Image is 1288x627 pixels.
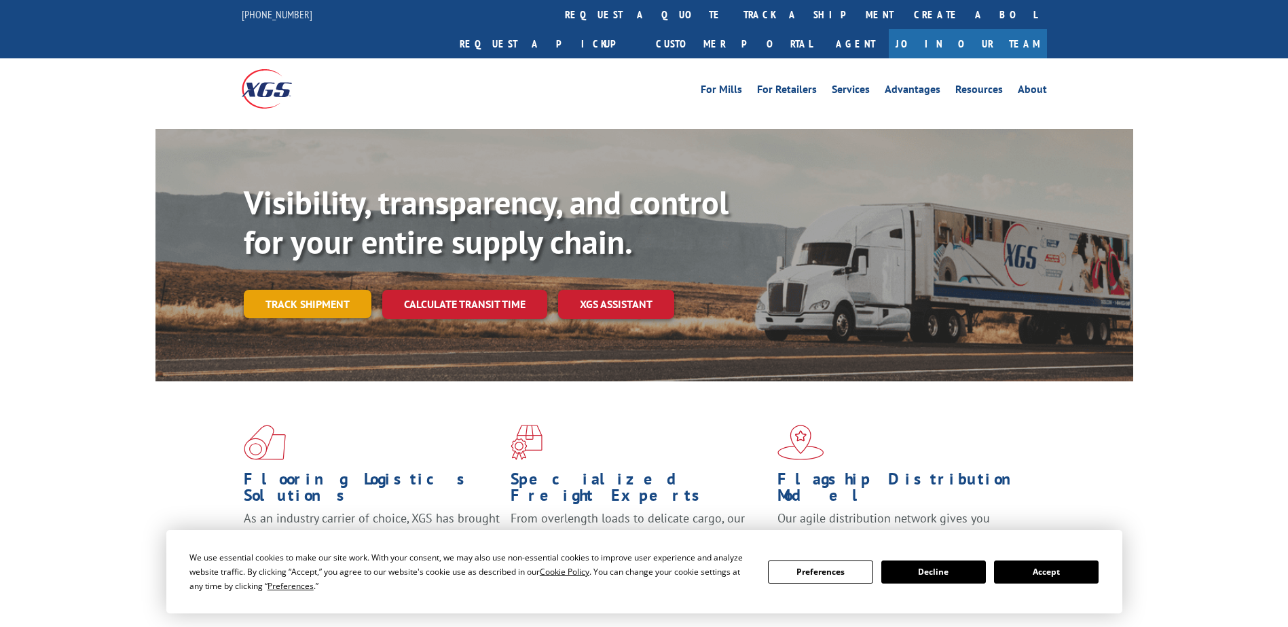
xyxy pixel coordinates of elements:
a: For Mills [701,84,742,99]
a: Resources [955,84,1003,99]
a: Calculate transit time [382,290,547,319]
div: We use essential cookies to make our site work. With your consent, we may also use non-essential ... [189,550,752,593]
b: Visibility, transparency, and control for your entire supply chain. [244,181,729,263]
button: Decline [881,560,986,584]
div: Cookie Consent Prompt [166,530,1122,613]
a: Agent [822,29,889,58]
a: For Retailers [757,84,817,99]
span: As an industry carrier of choice, XGS has brought innovation and dedication to flooring logistics... [244,510,500,558]
a: XGS ASSISTANT [558,290,674,319]
button: Preferences [768,560,872,584]
a: Advantages [885,84,940,99]
img: xgs-icon-focused-on-flooring-red [511,425,542,460]
span: Cookie Policy [540,566,589,577]
a: Services [832,84,870,99]
span: Preferences [268,580,314,592]
a: Request a pickup [449,29,646,58]
a: About [1018,84,1047,99]
a: Customer Portal [646,29,822,58]
h1: Flooring Logistics Solutions [244,471,500,510]
p: From overlength loads to delicate cargo, our experienced staff knows the best way to move your fr... [511,510,767,571]
a: [PHONE_NUMBER] [242,7,312,21]
span: Our agile distribution network gives you nationwide inventory management on demand. [777,510,1027,542]
a: Join Our Team [889,29,1047,58]
h1: Flagship Distribution Model [777,471,1034,510]
h1: Specialized Freight Experts [511,471,767,510]
img: xgs-icon-flagship-distribution-model-red [777,425,824,460]
button: Accept [994,560,1099,584]
img: xgs-icon-total-supply-chain-intelligence-red [244,425,286,460]
a: Track shipment [244,290,371,318]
